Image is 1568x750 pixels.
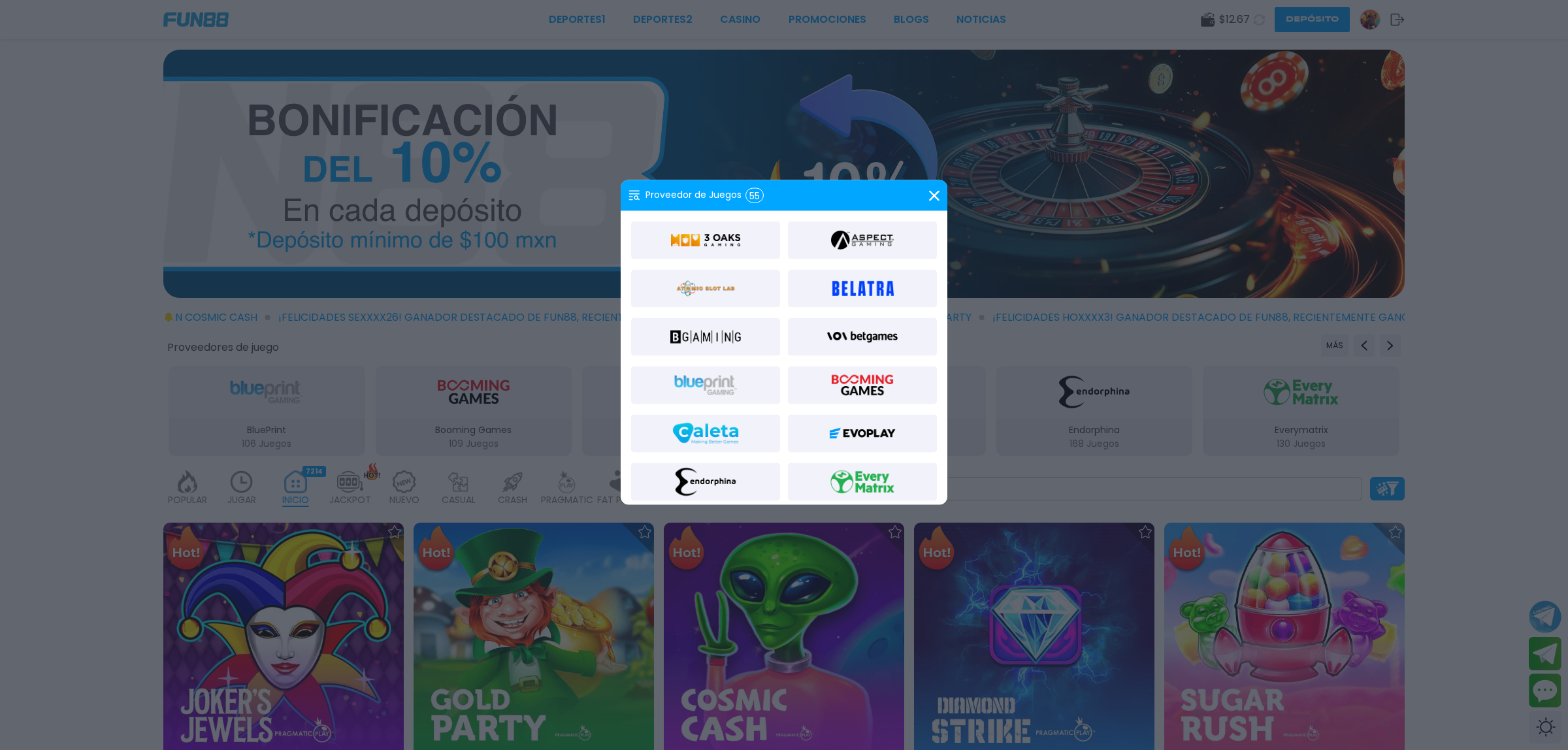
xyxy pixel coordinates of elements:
[629,188,764,203] div: Proveedor de Juegos
[831,225,894,256] img: Aspect
[827,466,898,498] img: Everymatrix
[670,321,741,353] img: BGaming
[670,418,741,449] img: Caleta
[745,188,764,203] div: 55
[670,370,741,401] img: BluePrint
[670,225,741,256] img: 3Oaks
[670,466,741,498] img: Endorphina
[674,273,737,304] img: Atomic
[827,321,898,353] img: Betgames
[827,370,898,401] img: Booming Games
[827,418,898,449] img: EVOPLAY
[827,273,898,304] img: BELATRA GAMES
